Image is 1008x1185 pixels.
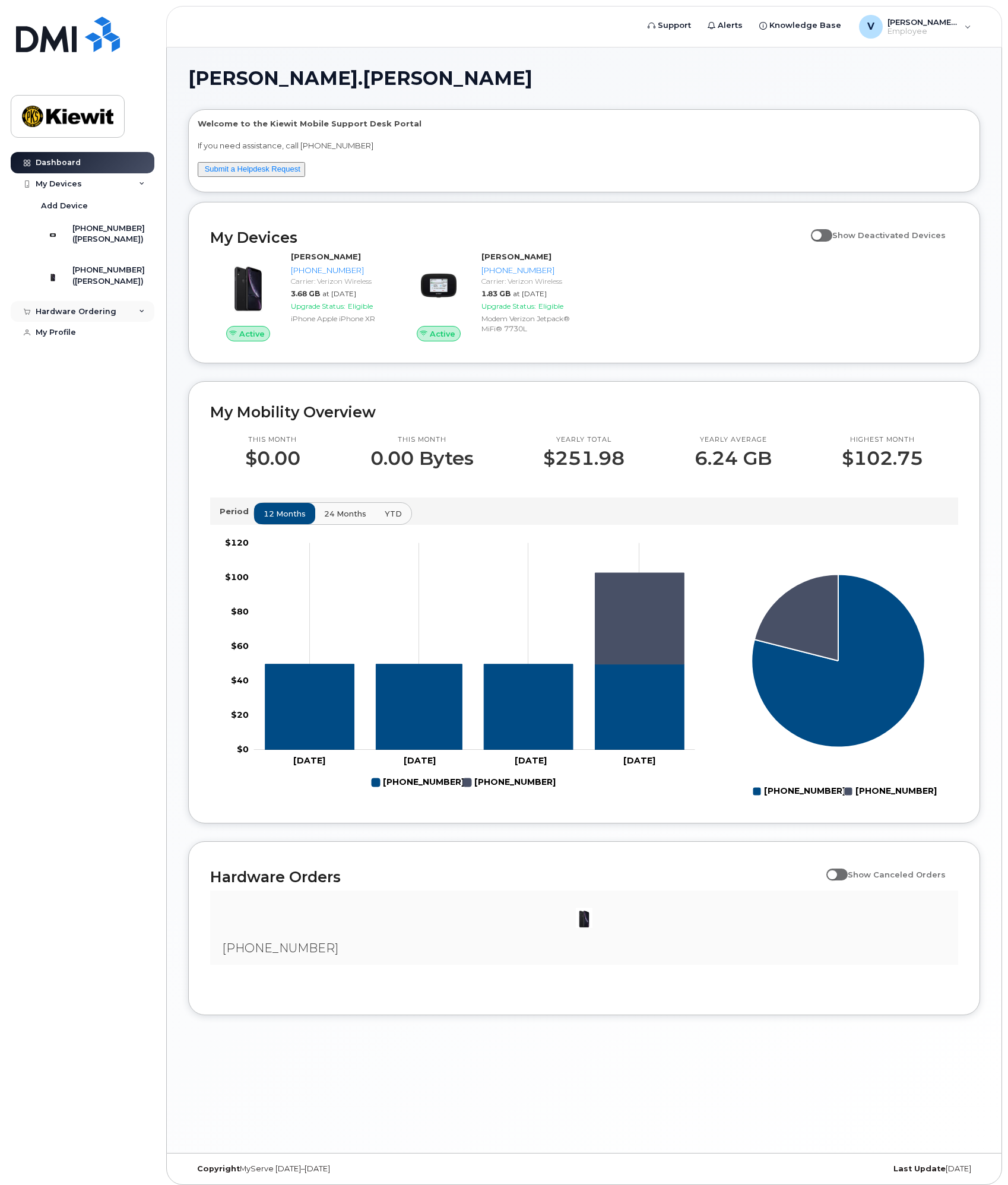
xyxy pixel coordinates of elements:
[220,506,253,517] p: Period
[848,870,946,879] span: Show Canceled Orders
[225,572,249,582] tspan: $100
[322,289,356,298] span: at [DATE]
[188,69,532,87] span: [PERSON_NAME].[PERSON_NAME]
[210,403,958,421] h2: My Mobility Overview
[198,140,971,151] p: If you need assistance, call [PHONE_NUMBER]
[481,265,572,276] div: [PHONE_NUMBER]
[752,574,924,747] g: Series
[324,508,366,519] span: 24 months
[198,118,971,129] p: Welcome to the Kiewit Mobile Support Desk Portal
[753,781,937,801] g: Legend
[481,289,511,298] span: 1.83 GB
[370,435,474,445] p: This month
[231,709,249,720] tspan: $20
[291,302,345,310] span: Upgrade Status:
[231,606,249,617] tspan: $80
[385,508,402,519] span: YTD
[826,863,836,873] input: Show Canceled Orders
[205,164,300,173] a: Submit a Helpdesk Request
[231,675,249,686] tspan: $40
[348,302,373,310] span: Eligible
[716,1164,980,1174] div: [DATE]
[231,641,249,651] tspan: $60
[291,265,382,276] div: [PHONE_NUMBER]
[842,435,923,445] p: Highest month
[291,313,382,324] div: iPhone Apple iPhone XR
[245,435,300,445] p: This month
[265,664,684,749] g: 913-991-2315
[623,755,655,766] tspan: [DATE]
[245,448,300,469] p: $0.00
[197,1164,240,1173] strong: Copyright
[695,448,772,469] p: 6.24 GB
[198,162,305,177] button: Submit a Helpdesk Request
[291,252,361,261] strong: [PERSON_NAME]
[291,289,320,298] span: 3.68 GB
[595,573,684,664] g: 201-527-7719
[752,574,937,801] g: Chart
[543,435,625,445] p: Yearly total
[210,229,805,246] h2: My Devices
[481,302,536,310] span: Upgrade Status:
[370,448,474,469] p: 0.00 Bytes
[188,1164,452,1174] div: MyServe [DATE]–[DATE]
[225,537,695,793] g: Chart
[372,772,464,793] g: 913-991-2315
[293,755,325,766] tspan: [DATE]
[222,941,338,955] span: [PHONE_NUMBER]
[893,1164,946,1173] strong: Last Update
[220,257,277,314] img: image20231002-3703462-1qb80zy.jpeg
[515,755,547,766] tspan: [DATE]
[543,448,625,469] p: $251.98
[513,289,547,298] span: at [DATE]
[237,744,249,755] tspan: $0
[572,906,596,930] img: image20231002-3703462-1qb80zy.jpeg
[481,313,572,334] div: Modem Verizon Jetpack® MiFi® 7730L
[481,252,551,261] strong: [PERSON_NAME]
[404,755,436,766] tspan: [DATE]
[410,257,467,314] img: image20231002-3703462-hsngg5.jpeg
[372,772,556,793] g: Legend
[210,868,820,886] h2: Hardware Orders
[401,251,577,341] a: Active[PERSON_NAME][PHONE_NUMBER]Carrier: Verizon Wireless1.83 GBat [DATE]Upgrade Status:Eligible...
[210,251,386,341] a: Active[PERSON_NAME][PHONE_NUMBER]Carrier: Verizon Wireless3.68 GBat [DATE]Upgrade Status:Eligible...
[811,224,820,233] input: Show Deactivated Devices
[481,276,572,286] div: Carrier: Verizon Wireless
[430,328,455,340] span: Active
[842,448,923,469] p: $102.75
[832,230,946,240] span: Show Deactivated Devices
[956,1133,999,1176] iframe: Messenger Launcher
[239,328,265,340] span: Active
[695,435,772,445] p: Yearly average
[225,537,249,548] tspan: $120
[291,276,382,286] div: Carrier: Verizon Wireless
[538,302,563,310] span: Eligible
[463,772,556,793] g: 201-527-7719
